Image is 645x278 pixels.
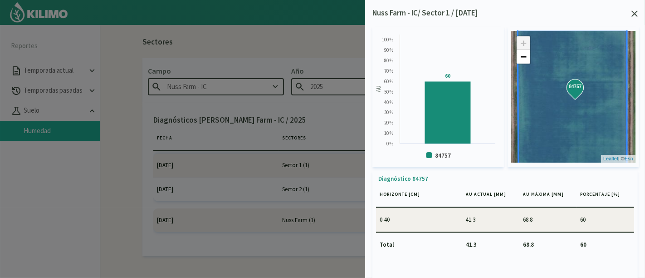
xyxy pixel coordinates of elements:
[378,174,634,184] p: Diagnóstico 84757
[462,233,519,256] td: 41.3
[376,233,462,256] td: Total
[519,208,577,232] td: 68.8
[382,36,393,43] text: 100 %
[601,155,635,163] div: | ©
[384,68,393,74] text: 70 %
[376,208,462,232] td: 0-40
[625,156,633,161] a: Esri
[375,85,382,92] text: AU
[569,83,583,90] strong: 84757
[384,119,393,126] text: 20 %
[372,7,478,19] p: Nuss Farm - IC/ Sector 1 / [DATE]
[519,233,577,256] td: 68.8
[462,208,519,232] td: 41.3
[519,187,577,207] th: AU máxima [mm]
[435,152,451,159] text: 84757
[577,233,634,256] td: 60
[376,187,462,207] th: Horizonte [cm]
[445,73,450,79] tspan: 60
[386,140,393,147] text: 0 %
[577,187,634,207] th: Porcentaje [%]
[384,57,393,64] text: 80 %
[603,156,618,161] a: Leaflet
[384,47,393,53] text: 90 %
[577,208,634,232] td: 60
[517,36,530,50] a: Zoom in
[517,50,530,64] a: Zoom out
[573,86,579,91] div: 84757
[384,130,393,136] text: 10 %
[384,89,393,95] text: 50 %
[384,99,393,105] text: 40 %
[462,187,519,207] th: AU actual [mm]
[384,109,393,115] text: 30 %
[384,78,393,84] text: 60 %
